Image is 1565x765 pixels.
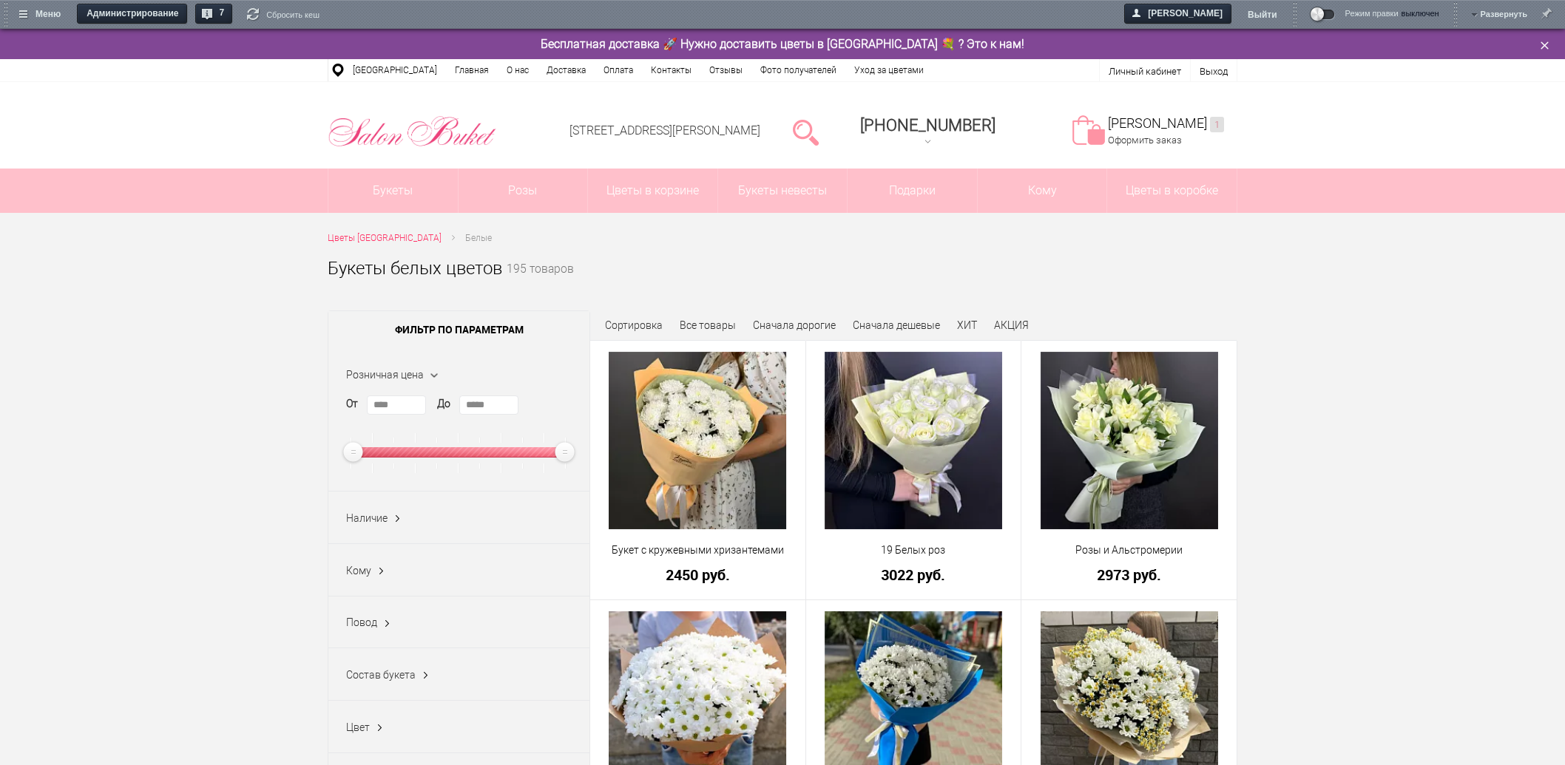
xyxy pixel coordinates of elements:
[317,36,1248,52] div: Бесплатная доставка 🚀 Нужно доставить цветы в [GEOGRAPHIC_DATA] 💐 ? Это к нам!
[1248,4,1277,26] a: Выйти
[1200,66,1228,77] a: Выход
[12,4,70,25] a: Меню
[1031,543,1227,558] a: Розы и Альстромерии
[437,396,450,412] label: До
[1481,4,1527,17] span: Развернуть
[569,123,760,137] a: [STREET_ADDRESS][PERSON_NAME]
[1107,169,1237,213] a: Цветы в коробке
[700,59,751,81] a: Отзывы
[446,59,498,81] a: Главная
[77,4,188,25] a: Администрирование
[344,59,446,81] a: [GEOGRAPHIC_DATA]
[825,352,1002,529] img: 19 Белых роз
[1109,66,1181,77] a: Личный кабинет
[328,311,589,348] span: Фильтр по параметрам
[328,255,502,282] h1: Букеты белых цветов
[346,616,377,628] span: Повод
[1126,4,1232,24] span: [PERSON_NAME]
[1041,352,1218,529] img: Розы и Альстромерии
[816,543,1012,558] a: 19 Белых роз
[328,112,497,151] img: Цветы Нижний Новгород
[507,264,574,299] small: 195 товаров
[538,59,595,81] a: Доставка
[1124,4,1232,25] a: [PERSON_NAME]
[328,233,442,243] span: Цветы [GEOGRAPHIC_DATA]
[247,8,320,23] a: Сбросить кеш
[853,319,940,331] a: Сначала дешевые
[328,169,458,213] a: Букеты
[588,169,717,213] a: Цветы в корзине
[1481,4,1527,24] a: Развернуть
[609,352,786,529] img: Букет с кружевными хризантемами
[816,567,1012,582] a: 3022 руб.
[498,59,538,81] a: О нас
[845,59,933,81] a: Уход за цветами
[1108,135,1182,146] a: Оформить заказ
[79,4,188,25] span: Администрирование
[595,59,642,81] a: Оплата
[1311,9,1439,26] a: Режим правкивыключен
[718,169,848,213] a: Букеты невесты
[1402,10,1439,18] span: выключен
[346,369,424,381] span: Розничная цена
[1210,117,1224,132] ins: 1
[753,319,836,331] a: Сначала дорогие
[957,319,977,331] a: ХИТ
[328,231,442,246] a: Цветы [GEOGRAPHIC_DATA]
[1345,9,1399,26] span: Режим правки
[1031,567,1227,582] a: 2973 руб.
[978,169,1107,213] span: Кому
[751,59,845,81] a: Фото получателей
[214,4,233,25] span: 7
[346,669,416,681] span: Состав букета
[14,4,70,26] span: Меню
[994,319,1029,331] a: АКЦИЯ
[605,319,663,331] span: Сортировка
[848,169,977,213] a: Подарки
[465,233,492,243] span: Белые
[346,565,371,577] span: Кому
[459,169,588,213] a: Розы
[851,111,1004,153] a: [PHONE_NUMBER]
[346,396,358,412] label: От
[1108,115,1224,132] a: [PERSON_NAME]1
[600,567,796,582] a: 2450 руб.
[266,8,320,21] span: Сбросить кеш
[346,512,388,524] span: Наличие
[860,116,996,135] span: [PHONE_NUMBER]
[195,4,233,25] a: 7
[642,59,700,81] a: Контакты
[680,319,736,331] a: Все товары
[346,721,370,733] span: Цвет
[600,543,796,558] a: Букет с кружевными хризантемами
